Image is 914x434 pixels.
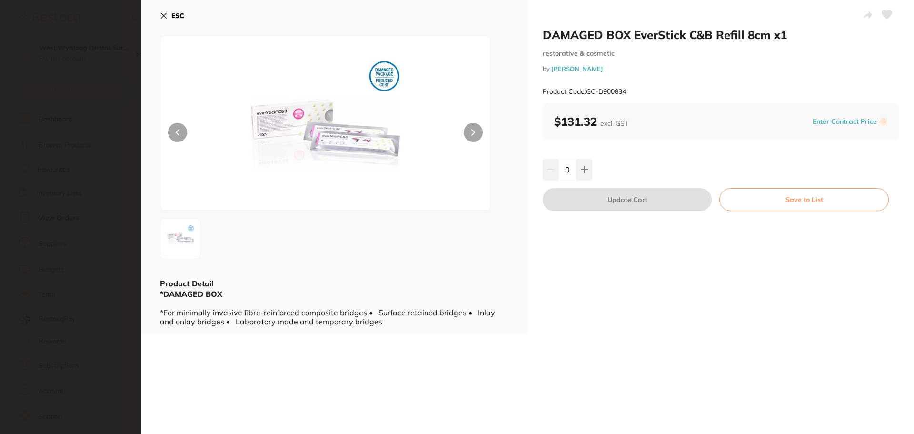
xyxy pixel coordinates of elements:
[554,114,628,129] b: $131.32
[880,118,887,125] label: i
[543,88,626,96] small: Product Code: GC-D900834
[163,222,198,256] img: MzQuanBn
[543,65,899,72] small: by
[160,289,222,299] b: *DAMAGED BOX
[171,11,184,20] b: ESC
[551,65,603,72] a: [PERSON_NAME]
[543,28,899,42] h2: DAMAGED BOX EverStick C&B Refill 8cm x1
[600,119,628,128] span: excl. GST
[719,188,889,211] button: Save to List
[810,117,880,126] button: Enter Contract Price
[543,188,712,211] button: Update Cart
[160,8,184,24] button: ESC
[160,289,508,326] div: *For minimally invasive fibre-reinforced composite bridges • Surface retained bridges • Inlay and...
[543,50,899,58] small: restorative & cosmetic
[160,279,213,288] b: Product Detail
[227,60,425,210] img: MzQuanBn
